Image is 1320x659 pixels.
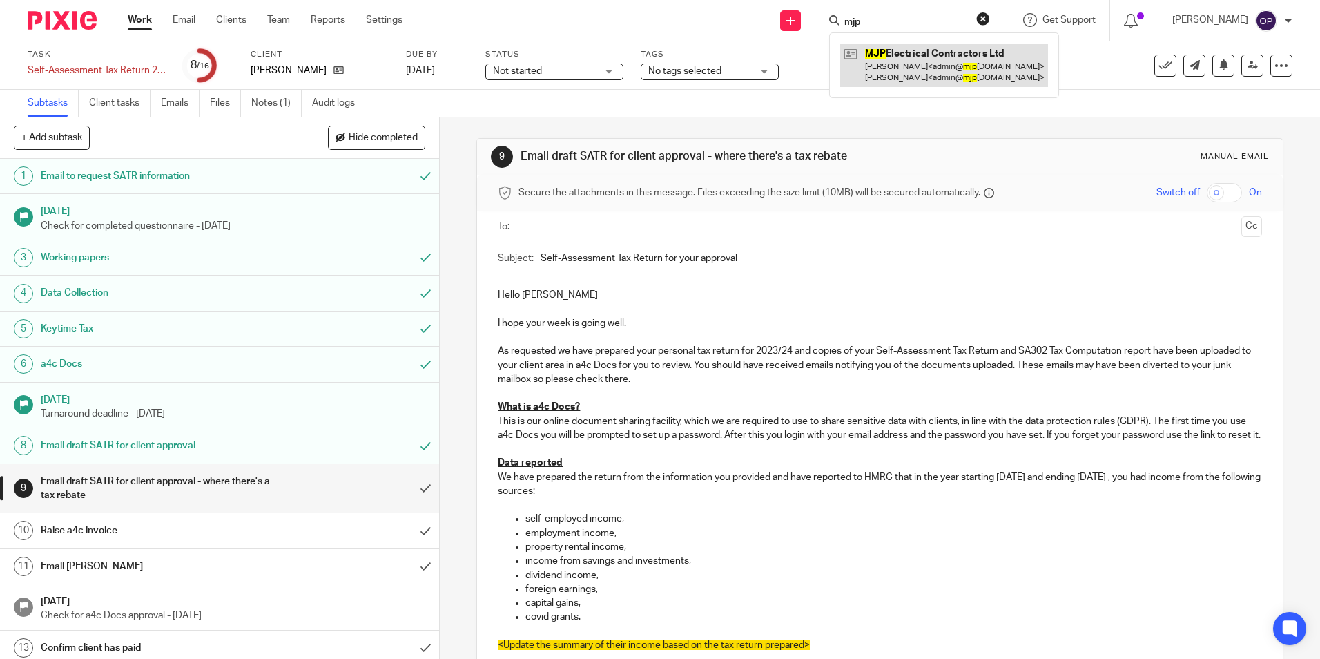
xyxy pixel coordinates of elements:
a: Team [267,13,290,27]
h1: [DATE] [41,201,426,218]
u: Data reported [498,458,563,468]
a: Clients [216,13,246,27]
a: Emails [161,90,200,117]
p: [PERSON_NAME] [1172,13,1248,27]
span: On [1249,186,1262,200]
p: Turnaround deadline - [DATE] [41,407,426,421]
p: Hello [PERSON_NAME] [498,288,1261,302]
span: Hide completed [349,133,418,144]
label: Subject: [498,251,534,265]
p: As requested we have prepared your personal tax return for 2023/24 and copies of your Self-Assess... [498,344,1261,386]
h1: [DATE] [41,390,426,407]
div: 11 [14,557,33,576]
p: This is our online document sharing facility, which we are required to use to share sensitive dat... [498,414,1261,443]
p: property rental income, [525,540,1261,554]
label: Status [485,49,623,60]
span: Get Support [1042,15,1096,25]
h1: Raise a4c invoice [41,520,278,541]
label: Due by [406,49,468,60]
span: Secure the attachments in this message. Files exceeding the size limit (10MB) will be secured aut... [518,186,980,200]
div: 6 [14,354,33,374]
p: income from savings and investments, [525,554,1261,568]
a: Notes (1) [251,90,302,117]
div: 13 [14,638,33,658]
a: Subtasks [28,90,79,117]
h1: a4c Docs [41,354,278,374]
h1: Working papers [41,247,278,268]
p: Check for a4c Docs approval - [DATE] [41,609,426,622]
h1: Email draft SATR for client approval - where there's a tax rebate [521,149,909,164]
h1: Email draft SATR for client approval - where there's a tax rebate [41,471,278,506]
a: Audit logs [312,90,365,117]
p: capital gains, [525,596,1261,610]
div: Self-Assessment Tax Return 2024 [28,64,166,77]
a: Client tasks [89,90,151,117]
p: employment income, [525,526,1261,540]
h1: Email draft SATR for client approval [41,435,278,456]
p: [PERSON_NAME] [251,64,327,77]
label: To: [498,220,513,233]
p: self-employed income, [525,512,1261,526]
a: Email [173,13,195,27]
div: Manual email [1201,151,1269,162]
a: Files [210,90,241,117]
img: Pixie [28,11,97,30]
img: svg%3E [1255,10,1277,32]
div: 3 [14,248,33,267]
span: Switch off [1156,186,1200,200]
small: /16 [197,62,209,70]
button: + Add subtask [14,126,90,149]
h1: Email [PERSON_NAME] [41,556,278,577]
div: 9 [14,479,33,498]
button: Clear [976,12,990,26]
label: Task [28,49,166,60]
span: [DATE] [406,66,435,75]
span: No tags selected [648,66,721,76]
span: Not started [493,66,542,76]
a: Settings [366,13,402,27]
div: 4 [14,284,33,303]
h1: Keytime Tax [41,318,278,339]
p: foreign earnings, [525,582,1261,596]
label: Client [251,49,389,60]
div: 5 [14,319,33,338]
u: What is a4c Docs? [498,402,580,412]
button: Hide completed [328,126,425,149]
p: dividend income, [525,569,1261,582]
h1: [DATE] [41,591,426,609]
div: 10 [14,521,33,540]
p: covid grants. [525,610,1261,624]
a: Work [128,13,152,27]
div: 8 [191,57,209,73]
span: <Update the summary of their income based on the tax return prepared> [498,640,810,650]
h1: Email to request SATR information [41,166,278,187]
p: I hope your week is going well. [498,316,1261,330]
a: Reports [311,13,345,27]
h1: Data Collection [41,283,278,303]
div: 9 [491,146,513,168]
div: 1 [14,166,33,186]
h1: Confirm client has paid [41,638,278,658]
p: We have prepared the return from the information you provided and have reported to HMRC that in t... [498,470,1261,499]
div: 8 [14,436,33,455]
p: Check for completed questionnaire - [DATE] [41,219,426,233]
label: Tags [641,49,779,60]
button: Cc [1241,216,1262,237]
input: Search [843,17,967,29]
